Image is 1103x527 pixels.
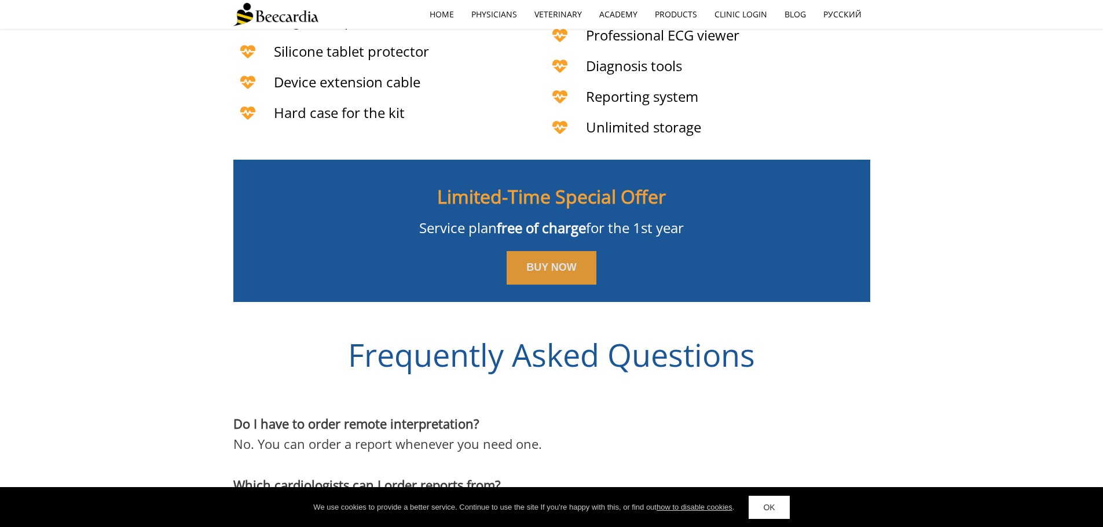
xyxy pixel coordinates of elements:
a: Products [646,1,706,28]
span: free of charge [497,218,586,237]
a: Blog [776,1,815,28]
span: BUY NOW [526,261,577,273]
span: Reporting system [586,87,698,106]
span: Service plan [419,218,497,237]
span: Device extension cable [274,72,420,91]
a: OK [749,496,789,519]
a: home [421,1,463,28]
span: Silicone tablet protector [274,42,429,61]
span: Diagnosis tools [586,56,682,75]
span: No. You can order a report whenever you need one. [233,435,542,452]
span: Frequently Asked Questions [348,333,755,376]
span: Hard case for the kit [274,103,405,122]
span: Limited-Time Special Offer [437,184,666,209]
a: Veterinary [526,1,591,28]
span: for the 1st year [586,218,684,237]
a: Physicians [463,1,526,28]
a: Clinic Login [706,1,776,28]
a: BUY NOW [507,251,596,285]
a: how to disable cookies [657,503,732,511]
a: Academy [591,1,646,28]
div: We use cookies to provide a better service. Continue to use the site If you're happy with this, o... [313,502,734,513]
span: Do I have to order remote interpretation? [233,415,479,432]
img: Beecardia [233,3,318,26]
a: Русский [815,1,870,28]
span: Unlimited storage [586,117,701,137]
span: Professional ECG viewer [586,25,739,45]
span: Which cardiologists can I order reports from? [233,476,501,493]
